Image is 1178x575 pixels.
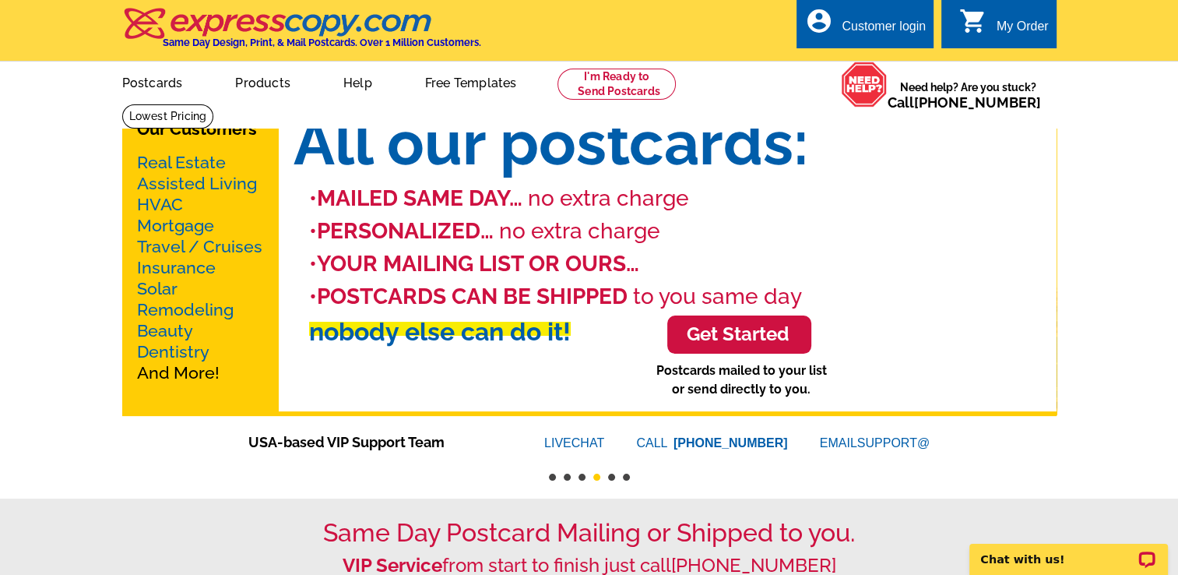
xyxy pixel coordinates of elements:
[623,474,630,481] button: 6 of 6
[210,63,315,100] a: Products
[309,182,1057,215] li: •
[137,321,193,340] a: Beauty
[857,436,930,450] font: SUPPORT@
[137,300,234,319] a: Remodeling
[317,218,494,244] b: PERSONALIZED…
[137,342,209,362] a: Dentistry
[608,474,615,481] button: 5 of 6
[656,362,827,399] p: Postcards mailed to your list or send directly to you.
[499,218,660,244] span: no extra charge
[318,63,397,100] a: Help
[317,185,522,211] b: MAILED SAME DAY…
[959,7,987,35] i: shopping_cart
[959,17,1049,37] a: shopping_cart My Order
[888,79,1049,111] span: Need help? Are you stuck?
[137,195,183,214] a: HVAC
[888,94,1041,111] span: Call
[163,37,481,48] h4: Same Day Design, Print, & Mail Postcards. Over 1 Million Customers.
[137,153,226,172] a: Real Estate
[137,152,263,383] p: And More!
[278,106,1057,180] h1: All our postcards:
[804,17,926,37] a: account_circle Customer login
[593,474,600,481] button: 4 of 6
[528,185,689,211] span: no extra charge
[137,279,178,298] a: Solar
[820,436,930,450] a: EMAILSUPPORT@
[309,248,1057,280] li: •
[842,19,926,41] div: Customer login
[309,215,1057,248] li: •
[578,474,585,481] button: 3 of 6
[137,216,214,235] a: Mortgage
[544,436,604,450] a: LIVECHAT
[317,251,639,277] b: YOUR MAILING LIST OR OURS…
[137,119,257,139] b: Our Customers
[959,526,1178,575] iframe: LiveChat chat widget
[122,518,1057,548] h1: Same Day Postcard Mailing or Shipped to you.
[997,19,1049,41] div: My Order
[137,237,262,256] a: Travel / Cruises
[137,174,257,193] a: Assisted Living
[914,94,1041,111] a: [PHONE_NUMBER]
[317,284,628,309] b: POSTCARDS CAN BE SHIPPED
[673,436,788,450] a: [PHONE_NUMBER]
[400,63,542,100] a: Free Templates
[804,7,832,35] i: account_circle
[137,258,216,277] a: Insurance
[122,19,481,48] a: Same Day Design, Print, & Mail Postcards. Over 1 Million Customers.
[636,434,670,453] font: CALL
[309,280,1057,313] li: •
[564,474,571,481] button: 2 of 6
[248,432,498,453] span: USA-based VIP Support Team
[309,317,571,346] span: nobody else can do it!
[841,62,888,108] img: help
[97,63,208,100] a: Postcards
[544,436,571,450] font: LIVE
[633,284,802,309] span: to you same day
[549,474,556,481] button: 1 of 6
